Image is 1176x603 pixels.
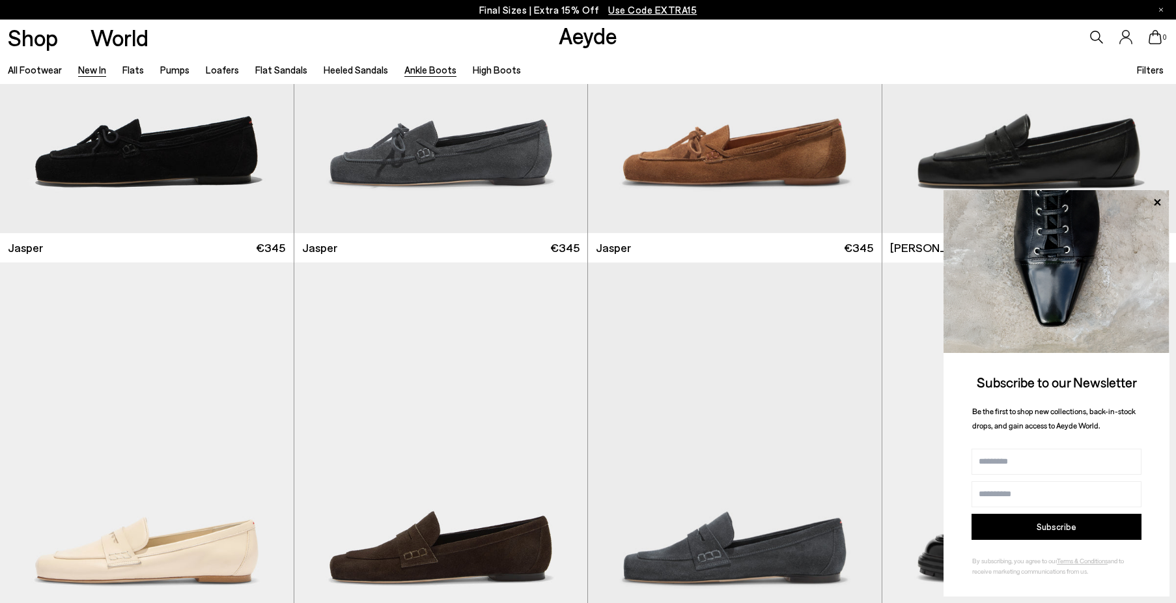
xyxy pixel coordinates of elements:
span: €345 [550,240,580,256]
a: Aeyde [559,21,617,49]
a: Jasper €345 [294,233,588,262]
a: 0 [1149,30,1162,44]
button: Subscribe [972,514,1141,540]
span: Navigate to /collections/ss25-final-sizes [608,4,697,16]
a: Loafers [206,64,239,76]
span: 0 [1162,34,1168,41]
span: Subscribe to our Newsletter [977,374,1137,390]
a: All Footwear [8,64,62,76]
span: €345 [844,240,873,256]
a: World [91,26,148,49]
p: Final Sizes | Extra 15% Off [479,2,697,18]
a: Terms & Conditions [1057,557,1108,565]
img: ca3f721fb6ff708a270709c41d776025.jpg [944,190,1169,353]
span: Filters [1137,64,1164,76]
a: New In [78,64,106,76]
span: By subscribing, you agree to our [972,557,1057,565]
span: Jasper [8,240,43,256]
a: Ankle Boots [404,64,456,76]
a: Shop [8,26,58,49]
span: [PERSON_NAME] [890,240,983,256]
span: €345 [256,240,285,256]
a: Flats [122,64,144,76]
a: Jasper €345 [588,233,882,262]
a: Flat Sandals [255,64,307,76]
a: Pumps [160,64,189,76]
span: Be the first to shop new collections, back-in-stock drops, and gain access to Aeyde World. [972,406,1136,430]
span: Jasper [596,240,631,256]
a: Heeled Sandals [324,64,388,76]
span: Jasper [302,240,337,256]
a: High Boots [473,64,521,76]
